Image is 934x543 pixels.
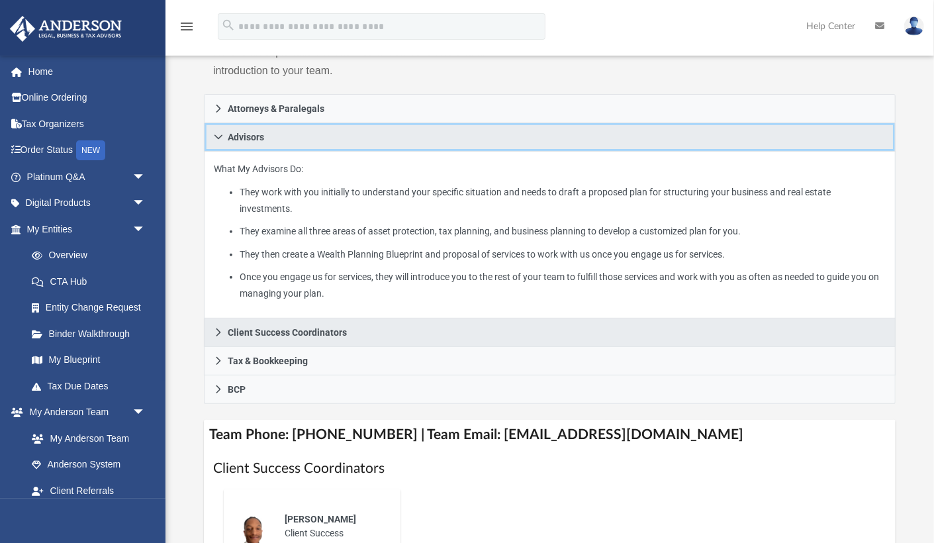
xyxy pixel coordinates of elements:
a: My Entitiesarrow_drop_down [9,216,165,242]
span: [PERSON_NAME] [285,514,356,524]
span: arrow_drop_down [132,164,159,191]
i: search [221,18,236,32]
li: Once you engage us for services, they will introduce you to the rest of your team to fulfill thos... [240,269,886,301]
i: menu [179,19,195,34]
li: They work with you initially to understand your specific situation and needs to draft a proposed ... [240,184,886,217]
a: Anderson System [19,452,159,478]
h1: Client Success Coordinators [213,459,886,478]
span: arrow_drop_down [132,399,159,426]
a: Overview [19,242,165,269]
p: What My Advisors Do: [214,161,886,301]
h4: Team Phone: [PHONE_NUMBER] | Team Email: [EMAIL_ADDRESS][DOMAIN_NAME] [204,420,896,450]
a: BCP [204,375,896,404]
a: Digital Productsarrow_drop_down [9,190,165,217]
img: User Pic [904,17,924,36]
li: They examine all three areas of asset protection, tax planning, and business planning to develop ... [240,223,886,240]
span: Tax & Bookkeeping [228,356,308,366]
span: arrow_drop_down [132,190,159,217]
a: Tax Due Dates [19,373,165,399]
a: Entity Change Request [19,295,165,321]
a: Advisors [204,123,896,152]
a: Tax & Bookkeeping [204,347,896,375]
a: Order StatusNEW [9,137,165,164]
a: menu [179,25,195,34]
a: Binder Walkthrough [19,321,165,347]
a: Tax Organizers [9,111,165,137]
a: My Anderson Team [19,425,152,452]
span: BCP [228,385,246,394]
img: Anderson Advisors Platinum Portal [6,16,126,42]
a: Client Referrals [19,477,159,504]
a: Client Success Coordinators [204,319,896,347]
span: Advisors [228,132,264,142]
a: My Blueprint [19,347,159,373]
a: Platinum Q&Aarrow_drop_down [9,164,165,190]
a: Attorneys & Paralegals [204,94,896,123]
a: My Anderson Teamarrow_drop_down [9,399,159,426]
a: Home [9,58,165,85]
span: arrow_drop_down [132,216,159,243]
span: Attorneys & Paralegals [228,104,324,113]
a: Online Ordering [9,85,165,111]
span: Client Success Coordinators [228,328,347,337]
a: CTA Hub [19,268,165,295]
li: They then create a Wealth Planning Blueprint and proposal of services to work with us once you en... [240,246,886,263]
div: NEW [76,140,105,160]
p: Here is an explanation of each team member’s role and an introduction to your team. [213,43,540,80]
div: Advisors [204,152,896,319]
